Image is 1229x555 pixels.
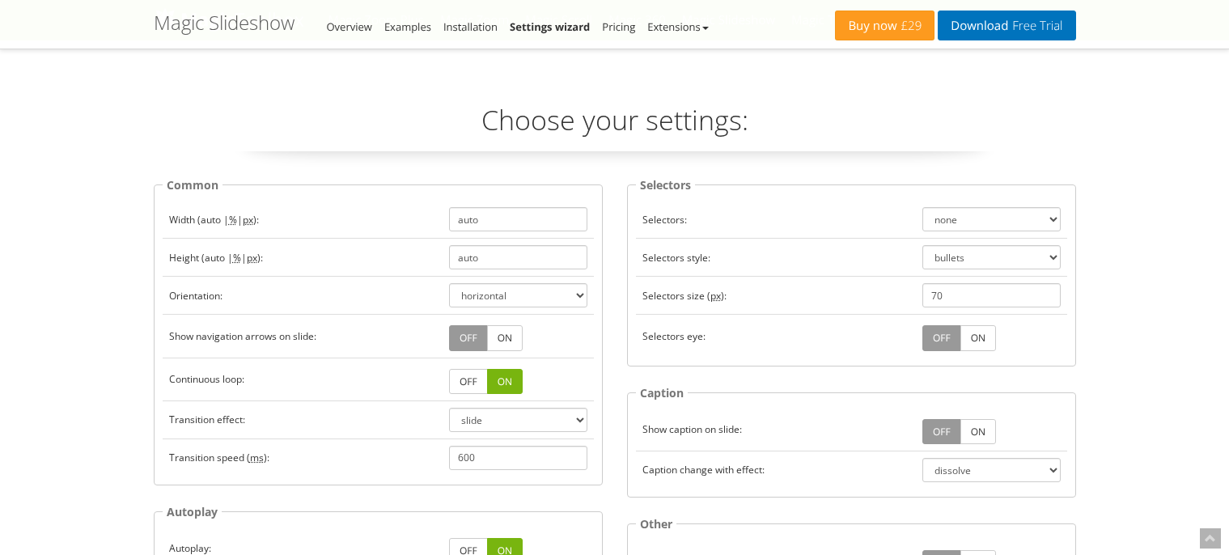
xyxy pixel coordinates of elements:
[243,213,253,227] acronym: pixels
[1008,19,1062,32] span: Free Trial
[922,325,961,350] a: OFF
[163,201,443,239] td: Width ( ):
[163,176,222,194] legend: Common
[636,451,916,489] td: Caption change with effect:
[922,419,961,444] a: OFF
[327,19,372,34] a: Overview
[163,315,443,358] td: Show navigation arrows on slide:
[163,438,443,477] td: Transition speed ( ):
[636,315,916,358] td: Selectors eye:
[938,11,1075,40] a: DownloadFree Trial
[960,325,996,350] a: ON
[636,277,916,315] td: Selectors size ( ):
[443,19,498,34] a: Installation
[201,213,253,227] span: auto | |
[487,325,523,350] a: ON
[247,251,257,265] acronym: pixels
[154,101,1076,152] p: Choose your settings:
[647,19,708,34] a: Extensions
[229,213,237,227] acronym: percentage
[510,19,590,34] a: Settings wizard
[163,239,443,277] td: Height ( ):
[960,419,996,444] a: ON
[710,289,721,303] acronym: pixels
[897,19,922,32] span: £29
[449,325,488,350] a: OFF
[384,19,431,34] a: Examples
[233,251,241,265] acronym: percentage
[835,11,934,40] a: Buy now£29
[154,12,295,33] h1: Magic Slideshow
[636,201,916,239] td: Selectors:
[636,515,676,533] legend: Other
[163,400,443,438] td: Transition effect:
[636,176,695,194] legend: Selectors
[163,277,443,315] td: Orientation:
[602,19,635,34] a: Pricing
[636,409,916,451] td: Show caption on slide:
[163,502,222,521] legend: Autoplay
[449,369,488,394] a: OFF
[205,251,257,265] span: auto | |
[163,358,443,400] td: Continuous loop:
[636,383,688,402] legend: Caption
[250,451,264,464] acronym: milliseconds
[487,369,523,394] a: ON
[636,239,916,277] td: Selectors style:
